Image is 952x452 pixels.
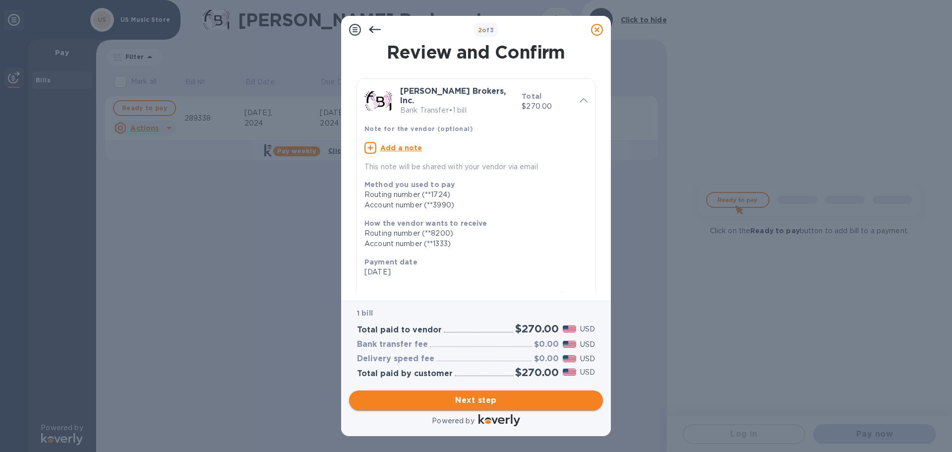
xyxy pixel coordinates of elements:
img: USD [563,341,576,348]
b: How the vendor wants to receive [364,219,487,227]
p: [DATE] [364,267,580,277]
p: Bank Transfer • 1 bill [400,105,514,116]
div: Routing number (**8200) [364,228,580,239]
h3: Total paid to vendor [357,325,442,335]
div: Account number (**3990) [364,200,580,210]
p: USD [580,339,595,350]
h2: $270.00 [515,323,559,335]
b: [PERSON_NAME] Brokers, Inc. [400,86,506,105]
b: 1 bill [357,309,373,317]
h3: Delivery speed fee [357,354,434,364]
p: Powered by [432,416,474,426]
p: USD [580,367,595,378]
img: Logo [478,414,520,426]
h2: $270.00 [515,366,559,379]
h3: Total paid by customer [357,369,453,379]
b: Method you used to pay [364,181,455,189]
h3: $0.00 [534,354,559,364]
p: $270.00 [522,101,572,112]
p: USD [580,324,595,334]
div: [PERSON_NAME] Brokers, Inc.Bank Transfer•1 billTotal$270.00Note for the vendor (optional)Add a no... [364,87,588,172]
b: Note for the vendor (optional) [364,125,473,132]
h3: $0.00 [534,340,559,349]
div: Routing number (**1724) [364,190,580,200]
h3: Bank transfer fee [357,340,428,349]
button: Next step [349,390,603,410]
b: Total [522,92,541,100]
span: 1 [556,291,568,303]
b: Payment date [364,258,417,266]
img: USD [563,325,576,332]
p: This note will be shared with your vendor via email [364,162,588,172]
img: USD [563,355,576,362]
h3: Bills [364,291,544,301]
h1: Review and Confirm [354,42,598,63]
div: Account number (**1333) [364,239,580,249]
u: Add a note [380,144,422,152]
span: 2 [478,26,482,34]
span: Next step [357,394,595,406]
img: USD [563,369,576,376]
p: USD [580,354,595,364]
b: of 3 [478,26,494,34]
